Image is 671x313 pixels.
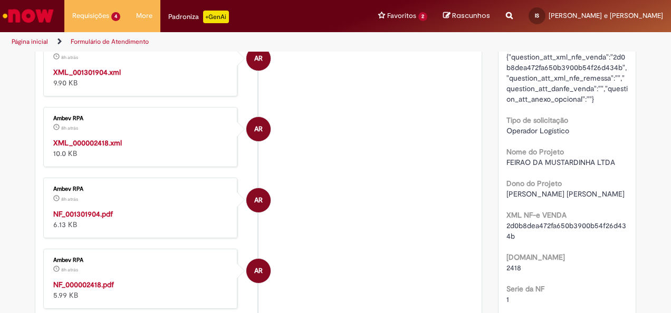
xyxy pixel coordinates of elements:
[1,5,55,26] img: ServiceNow
[506,295,509,304] span: 1
[53,209,229,230] div: 6.13 KB
[53,67,229,88] div: 9.90 KB
[506,147,564,156] b: Nome do Projeto
[61,267,78,273] span: 8h atrás
[506,210,567,220] b: XML NF-e VENDA
[203,11,229,23] p: +GenAi
[53,138,229,159] div: 10.0 KB
[506,115,568,125] b: Tipo de solicitação
[61,54,78,61] span: 8h atrás
[61,54,78,61] time: 27/08/2025 08:36:33
[246,117,271,141] div: Ambev RPA
[246,188,271,212] div: Ambev RPA
[111,12,120,21] span: 4
[168,11,229,23] div: Padroniza
[246,259,271,283] div: Ambev RPA
[506,52,628,104] span: {"question_att_xml_nfe_venda":"2d0b8dea472fa650b3900b54f26d434b","question_att_xml_nfe_remessa":"...
[53,280,114,289] a: NF_000002418.pdf
[12,37,48,46] a: Página inicial
[418,12,427,21] span: 2
[53,257,229,263] div: Ambev RPA
[61,125,78,131] span: 8h atrás
[506,263,521,272] span: 2418
[53,115,229,122] div: Ambev RPA
[254,258,263,283] span: AR
[53,209,113,219] a: NF_001301904.pdf
[443,11,490,21] a: Rascunhos
[61,267,78,273] time: 27/08/2025 08:36:27
[506,189,625,199] span: [PERSON_NAME] [PERSON_NAME]
[387,11,416,21] span: Favoritos
[506,252,565,262] b: [DOMAIN_NAME]
[254,46,263,71] span: AR
[254,116,263,142] span: AR
[535,12,539,19] span: IS
[71,37,149,46] a: Formulário de Atendimento
[136,11,152,21] span: More
[53,67,121,77] a: XML_001301904.xml
[549,11,663,20] span: [PERSON_NAME] e [PERSON_NAME]
[61,196,78,202] time: 27/08/2025 08:36:28
[506,126,569,135] span: Operador Logístico
[61,196,78,202] span: 8h atrás
[53,279,229,300] div: 5.99 KB
[53,138,122,148] a: XML_000002418.xml
[452,11,490,21] span: Rascunhos
[61,125,78,131] time: 27/08/2025 08:36:31
[506,158,615,167] span: FEIRAO DA MUSTARDINHA LTDA
[506,221,626,241] span: 2d0b8dea472fa650b3900b54f26d434b
[72,11,109,21] span: Requisições
[506,284,544,294] b: Serie da NF
[246,46,271,71] div: Ambev RPA
[506,179,562,188] b: Dono do Projeto
[8,32,439,52] ul: Trilhas de página
[254,188,263,213] span: AR
[53,186,229,192] div: Ambev RPA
